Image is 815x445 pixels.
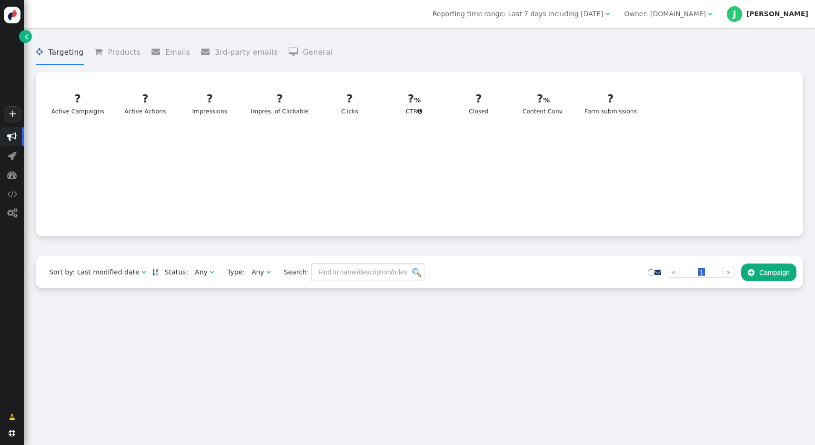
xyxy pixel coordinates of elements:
[122,91,169,107] div: ?
[520,91,567,116] div: Content Conv.
[605,10,610,17] span: 
[698,268,705,276] span: 1
[748,269,755,276] span: 
[7,189,17,199] span: 
[186,91,233,107] div: ?
[94,40,141,65] li: Products
[654,269,661,275] span: 
[433,10,603,18] span: Reporting time range: Last 7 days including [DATE]
[311,263,424,281] input: Find in name/description/rules
[51,91,104,116] div: Active Campaigns
[708,10,712,17] span: 
[186,91,233,116] div: Impressions
[326,91,373,116] div: Clicks
[455,91,503,107] div: ?
[94,48,108,56] span: 
[152,269,158,275] span: Sorted in descending order
[277,268,309,276] span: Search:
[289,40,333,65] li: General
[584,91,637,116] div: Form submissions
[252,267,264,277] div: Any
[578,85,643,122] a: ?Form submissions
[4,7,20,23] img: logo-icon.svg
[320,85,379,122] a: ?Clicks
[520,91,567,107] div: ?
[289,48,303,56] span: 
[245,85,314,122] a: ?Impres. of Clickable
[122,91,169,116] div: Active Actions
[141,269,146,275] span: 
[4,106,21,122] a: +
[449,85,508,122] a: ?Closed
[45,85,110,122] a: ?Active Campaigns
[7,170,17,180] span: 
[201,40,278,65] li: 3rd-party emails
[49,267,139,277] div: Sort by: Last modified date
[7,208,17,218] span: 
[158,267,188,277] span: Status:
[36,48,48,56] span: 
[9,412,15,422] span: 
[413,268,421,277] img: icon_search.png
[116,85,174,122] a: ?Active Actions
[181,85,239,122] a: ?Impressions
[7,132,17,142] span: 
[36,40,83,65] li: Targeting
[723,267,735,278] a: »
[8,151,17,161] span: 
[251,91,309,116] div: Impres. of Clickable
[25,31,29,41] span: 
[668,267,680,278] a: «
[152,268,158,276] a: 
[19,30,32,43] a: 
[201,48,215,56] span: 
[9,430,15,436] span: 
[391,91,438,107] div: ?
[391,91,438,116] div: CTR
[385,85,443,122] a: ?CTR
[746,10,808,18] div: [PERSON_NAME]
[741,263,796,281] button: Campaign
[266,269,271,275] span: 
[151,48,165,56] span: 
[326,91,373,107] div: ?
[584,91,637,107] div: ?
[151,40,191,65] li: Emails
[624,9,706,19] div: Owner: [DOMAIN_NAME]
[221,267,245,277] span: Type:
[455,91,503,116] div: Closed
[727,6,742,21] div: J
[654,268,661,276] a: 
[210,269,214,275] span: 
[251,91,309,107] div: ?
[2,408,22,425] a: 
[417,108,423,114] span: 
[51,91,104,107] div: ?
[514,85,573,122] a: ?Content Conv.
[195,267,208,277] div: Any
